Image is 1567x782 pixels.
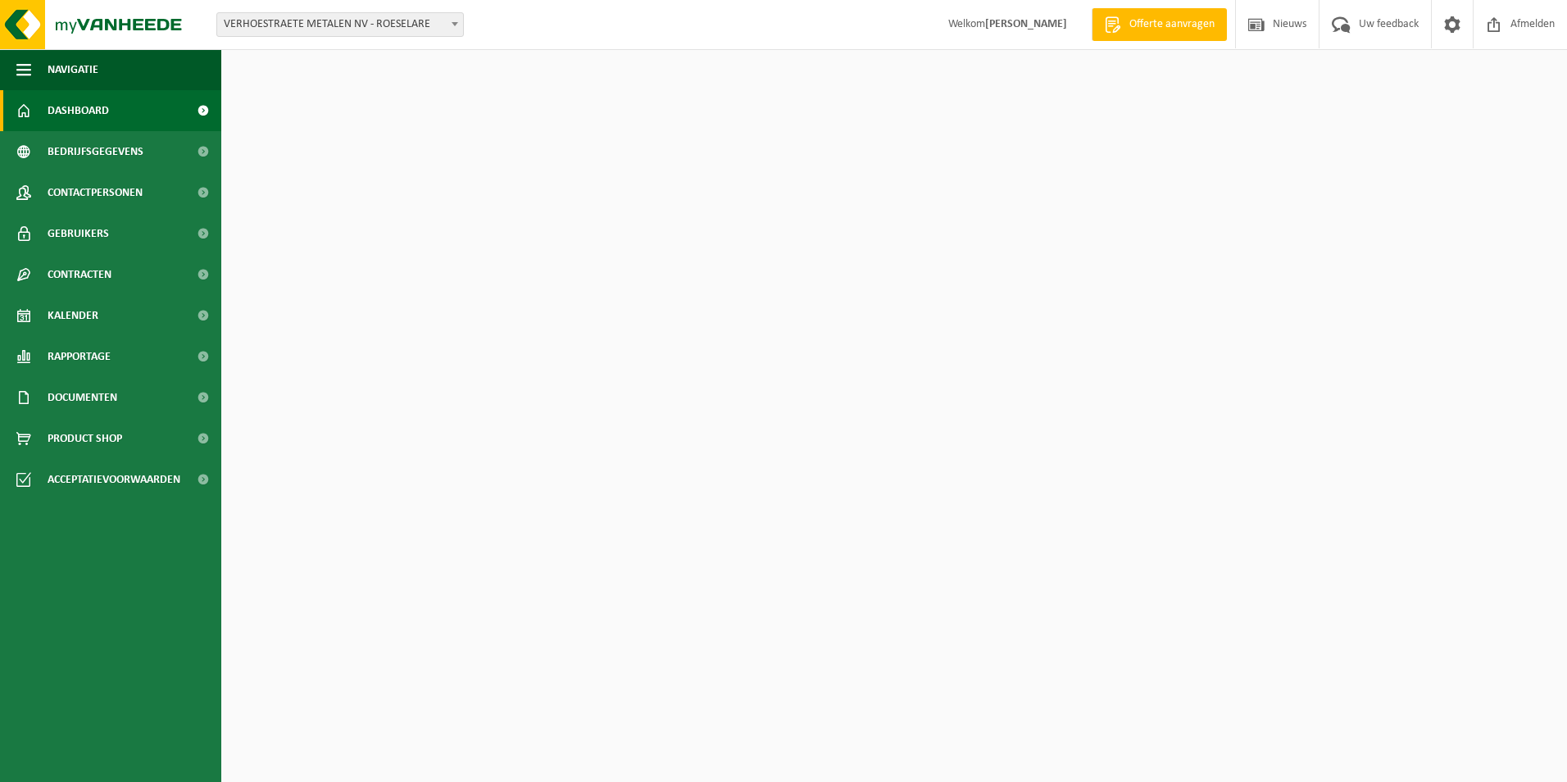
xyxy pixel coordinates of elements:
span: Gebruikers [48,213,109,254]
strong: [PERSON_NAME] [985,18,1067,30]
span: Contactpersonen [48,172,143,213]
span: Kalender [48,295,98,336]
a: Offerte aanvragen [1092,8,1227,41]
span: Contracten [48,254,111,295]
span: Acceptatievoorwaarden [48,459,180,500]
span: Documenten [48,377,117,418]
span: Navigatie [48,49,98,90]
span: VERHOESTRAETE METALEN NV - ROESELARE [216,12,464,37]
span: VERHOESTRAETE METALEN NV - ROESELARE [217,13,463,36]
span: Bedrijfsgegevens [48,131,143,172]
span: Dashboard [48,90,109,131]
span: Product Shop [48,418,122,459]
span: Rapportage [48,336,111,377]
span: Offerte aanvragen [1125,16,1219,33]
